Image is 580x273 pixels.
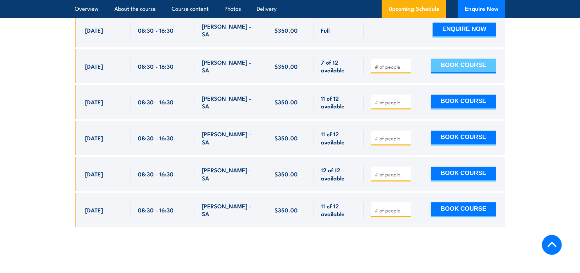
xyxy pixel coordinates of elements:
[138,170,174,178] span: 08:30 - 16:30
[321,26,330,34] span: Full
[85,98,103,106] span: [DATE]
[138,134,174,142] span: 08:30 - 16:30
[138,62,174,70] span: 08:30 - 16:30
[321,130,356,146] span: 11 of 12 available
[375,207,408,214] input: # of people
[85,26,103,34] span: [DATE]
[321,166,356,182] span: 12 of 12 available
[138,26,174,34] span: 08:30 - 16:30
[431,59,496,73] button: BOOK COURSE
[375,99,408,106] input: # of people
[321,202,356,218] span: 11 of 12 available
[431,167,496,181] button: BOOK COURSE
[431,95,496,109] button: BOOK COURSE
[275,170,298,178] span: $350.00
[202,22,260,38] span: [PERSON_NAME] - SA
[275,134,298,142] span: $350.00
[202,130,260,146] span: [PERSON_NAME] - SA
[202,202,260,218] span: [PERSON_NAME] - SA
[85,206,103,214] span: [DATE]
[431,202,496,217] button: BOOK COURSE
[85,170,103,178] span: [DATE]
[275,98,298,106] span: $350.00
[202,166,260,182] span: [PERSON_NAME] - SA
[202,58,260,74] span: [PERSON_NAME] - SA
[85,134,103,142] span: [DATE]
[431,131,496,145] button: BOOK COURSE
[85,62,103,70] span: [DATE]
[275,206,298,214] span: $350.00
[138,98,174,106] span: 08:30 - 16:30
[321,58,356,74] span: 7 of 12 available
[275,26,298,34] span: $350.00
[321,94,356,110] span: 11 of 12 available
[202,94,260,110] span: [PERSON_NAME] - SA
[375,171,408,178] input: # of people
[375,63,408,70] input: # of people
[138,206,174,214] span: 08:30 - 16:30
[275,62,298,70] span: $350.00
[375,135,408,142] input: # of people
[433,23,496,37] button: ENQUIRE NOW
